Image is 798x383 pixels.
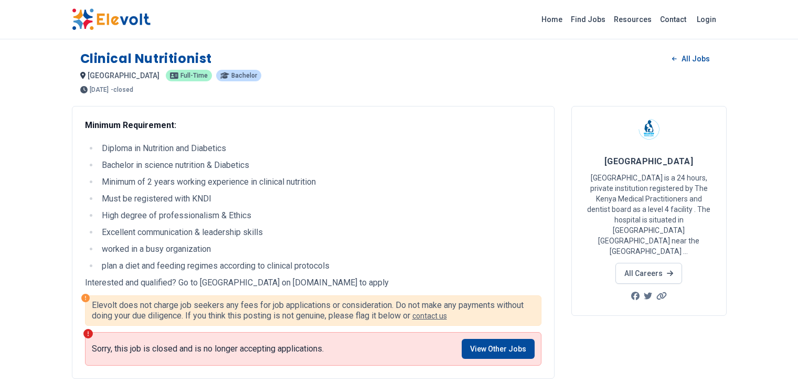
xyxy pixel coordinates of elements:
p: Sorry, this job is closed and is no longer accepting applications. [92,344,324,354]
span: bachelor [231,72,257,79]
h1: Clinical Nutritionist [80,50,212,67]
li: worked in a busy organization [99,243,541,256]
li: Bachelor in science nutrition & Diabetics [99,159,541,172]
p: Elevolt does not charge job seekers any fees for job applications or consideration. Do not make a... [92,300,535,321]
strong: Minimum Requirement: [85,120,176,130]
a: Find Jobs [567,11,610,28]
a: Home [537,11,567,28]
p: Interested and qualified? Go to [GEOGRAPHIC_DATA] on [DOMAIN_NAME] to apply [85,276,541,289]
a: All Careers [615,263,682,284]
li: Excellent communication & leadership skills [99,226,541,239]
li: Minimum of 2 years working experience in clinical nutrition [99,176,541,188]
p: - closed [111,87,133,93]
span: [GEOGRAPHIC_DATA] [88,71,159,80]
a: Contact [656,11,690,28]
a: Login [690,9,722,30]
p: [GEOGRAPHIC_DATA] is a 24 hours, private institution registered by The Kenya Medical Practitioner... [584,173,714,257]
li: Diploma in Nutrition and Diabetics [99,142,541,155]
img: Beleview Hospital [636,119,662,145]
a: View Other Jobs [462,339,535,359]
a: contact us [412,312,447,320]
span: [GEOGRAPHIC_DATA] [604,156,694,166]
span: full-time [180,72,208,79]
li: High degree of professionalism & Ethics [99,209,541,222]
li: Must be registered with KNDI [99,193,541,205]
li: plan a diet and feeding regimes according to clinical protocols [99,260,541,272]
span: [DATE] [90,87,109,93]
a: Resources [610,11,656,28]
img: Elevolt [72,8,151,30]
a: All Jobs [664,51,718,67]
